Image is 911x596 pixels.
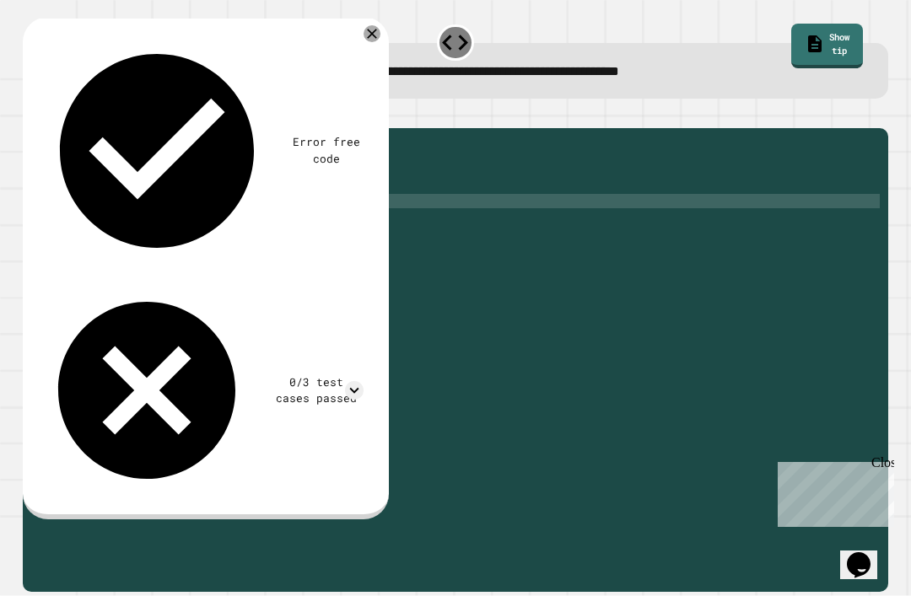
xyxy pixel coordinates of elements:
div: Chat with us now!Close [7,7,116,107]
a: Show tip [791,24,864,69]
div: 0/3 test cases passed [270,374,364,407]
iframe: chat widget [771,455,894,527]
iframe: chat widget [840,529,894,579]
div: Error free code [290,134,364,167]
